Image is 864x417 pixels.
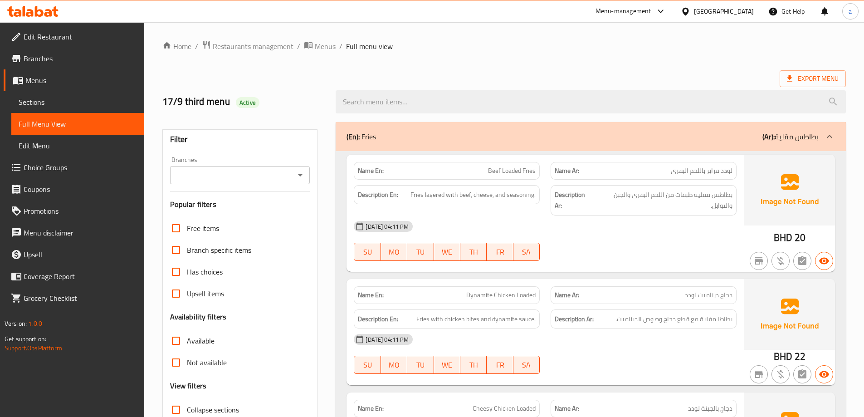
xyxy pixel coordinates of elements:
[774,348,792,365] span: BHD
[170,199,310,210] h3: Popular filters
[25,75,137,86] span: Menus
[460,243,487,261] button: TH
[354,356,381,374] button: SU
[187,335,215,346] span: Available
[24,249,137,260] span: Upsell
[354,243,381,261] button: SU
[410,189,536,201] span: Fries layered with beef, cheese, and seasoning.
[464,245,483,259] span: TH
[24,162,137,173] span: Choice Groups
[187,223,219,234] span: Free items
[11,113,144,135] a: Full Menu View
[488,166,536,176] span: Beef Loaded Fries
[24,227,137,238] span: Menu disclaimer
[434,356,460,374] button: WE
[407,356,434,374] button: TU
[170,312,227,322] h3: Availability filters
[434,243,460,261] button: WE
[339,41,342,52] li: /
[4,244,144,265] a: Upsell
[315,41,336,52] span: Menus
[815,252,833,270] button: Available
[4,200,144,222] a: Promotions
[297,41,300,52] li: /
[466,290,536,300] span: Dynamite Chicken Loaded
[555,166,579,176] strong: Name Ar:
[170,381,207,391] h3: View filters
[407,243,434,261] button: TU
[4,26,144,48] a: Edit Restaurant
[358,189,398,201] strong: Description En:
[596,6,651,17] div: Menu-management
[438,358,457,372] span: WE
[187,404,239,415] span: Collapse sections
[513,243,540,261] button: SA
[795,229,805,246] span: 20
[358,404,384,413] strong: Name En:
[4,48,144,69] a: Branches
[347,131,376,142] p: Fries
[385,245,404,259] span: MO
[771,252,790,270] button: Purchased item
[162,40,846,52] nav: breadcrumb
[793,365,811,383] button: Not has choices
[187,288,224,299] span: Upsell items
[487,243,513,261] button: FR
[28,318,42,329] span: 1.0.0
[555,404,579,413] strong: Name Ar:
[762,130,775,143] b: (Ar):
[4,265,144,287] a: Coverage Report
[555,189,593,211] strong: Description Ar:
[385,358,404,372] span: MO
[615,314,732,325] span: بطاطا مقلية مع قطع دجاج وصوص الديناميت.
[24,293,137,304] span: Grocery Checklist
[358,314,398,325] strong: Description En:
[304,40,336,52] a: Menus
[24,184,137,195] span: Coupons
[744,279,835,350] img: Ae5nvW7+0k+MAAAAAElFTkSuQmCC
[381,243,407,261] button: MO
[694,6,754,16] div: [GEOGRAPHIC_DATA]
[411,358,430,372] span: TU
[490,358,509,372] span: FR
[336,122,846,151] div: (En): Fries(Ar):بطاطس مقلية
[671,166,732,176] span: لودد فرايز باللحم البقري
[4,157,144,178] a: Choice Groups
[236,98,259,107] span: Active
[336,90,846,113] input: search
[5,333,46,345] span: Get support on:
[771,365,790,383] button: Purchased item
[19,140,137,151] span: Edit Menu
[795,348,805,365] span: 22
[195,41,198,52] li: /
[688,404,732,413] span: دجاج بالجبنة لودد
[24,53,137,64] span: Branches
[24,31,137,42] span: Edit Restaurant
[358,290,384,300] strong: Name En:
[346,41,393,52] span: Full menu view
[5,342,62,354] a: Support.OpsPlatform
[416,314,536,325] span: Fries with chicken bites and dynamite sauce.
[202,40,293,52] a: Restaurants management
[358,358,377,372] span: SU
[5,318,27,329] span: Version:
[381,356,407,374] button: MO
[19,118,137,129] span: Full Menu View
[162,41,191,52] a: Home
[4,178,144,200] a: Coupons
[780,70,846,87] span: Export Menu
[517,358,536,372] span: SA
[24,271,137,282] span: Coverage Report
[487,356,513,374] button: FR
[4,287,144,309] a: Grocery Checklist
[685,290,732,300] span: دجاج ديناميت لودد
[473,404,536,413] span: Cheesy Chicken Loaded
[815,365,833,383] button: Available
[411,245,430,259] span: TU
[236,97,259,108] div: Active
[744,155,835,226] img: Ae5nvW7+0k+MAAAAAElFTkSuQmCC
[362,222,412,231] span: [DATE] 04:11 PM
[187,245,251,255] span: Branch specific items
[24,206,137,216] span: Promotions
[849,6,852,16] span: a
